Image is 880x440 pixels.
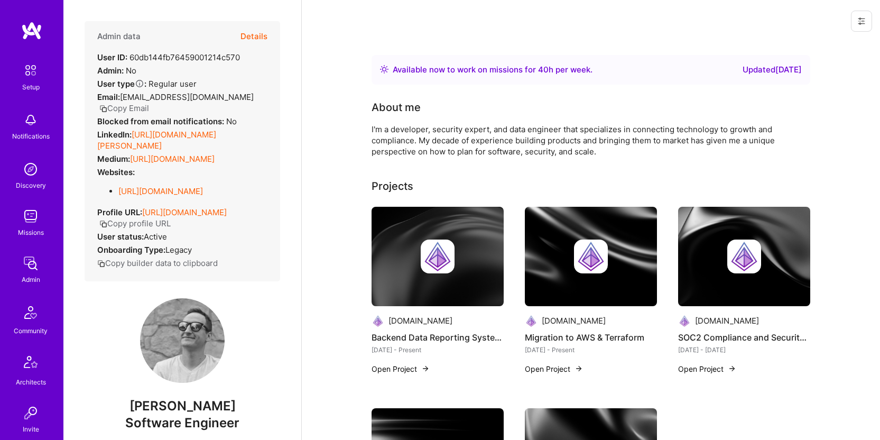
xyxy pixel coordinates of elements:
[421,364,430,373] img: arrow-right
[678,315,691,327] img: Company logo
[421,240,455,273] img: Company logo
[727,240,761,273] img: Company logo
[372,178,413,194] div: Projects
[538,65,549,75] span: 40
[525,363,583,374] button: Open Project
[97,260,105,268] i: icon Copy
[20,402,41,424] img: Invite
[525,344,657,355] div: [DATE] - Present
[574,240,608,273] img: Company logo
[97,130,132,140] strong: LinkedIn:
[97,207,142,217] strong: Profile URL:
[372,363,430,374] button: Open Project
[97,232,144,242] strong: User status:
[20,59,42,81] img: setup
[678,331,810,344] h4: SOC2 Compliance and Security Enhancements
[99,105,107,113] i: icon Copy
[372,344,504,355] div: [DATE] - Present
[97,78,197,89] div: Regular user
[240,21,267,52] button: Details
[542,315,606,326] div: [DOMAIN_NAME]
[120,92,254,102] span: [EMAIL_ADDRESS][DOMAIN_NAME]
[99,220,107,228] i: icon Copy
[20,159,41,180] img: discovery
[14,325,48,336] div: Community
[97,52,240,63] div: 60db144fb76459001214c570
[97,32,141,41] h4: Admin data
[135,79,144,88] i: Help
[575,364,583,373] img: arrow-right
[12,131,50,142] div: Notifications
[743,63,802,76] div: Updated [DATE]
[18,227,44,238] div: Missions
[678,344,810,355] div: [DATE] - [DATE]
[97,92,120,102] strong: Email:
[118,186,203,196] a: [URL][DOMAIN_NAME]
[372,315,384,327] img: Company logo
[97,130,216,151] a: [URL][DOMAIN_NAME][PERSON_NAME]
[97,65,136,76] div: No
[372,207,504,306] img: cover
[165,245,192,255] span: legacy
[23,424,39,435] div: Invite
[728,364,736,373] img: arrow-right
[97,154,130,164] strong: Medium:
[99,103,149,114] button: Copy Email
[99,218,171,229] button: Copy profile URL
[525,331,657,344] h4: Migration to AWS & Terraform
[21,21,42,40] img: logo
[97,167,135,177] strong: Websites:
[97,116,226,126] strong: Blocked from email notifications:
[22,81,40,93] div: Setup
[380,65,388,74] img: Availability
[695,315,759,326] div: [DOMAIN_NAME]
[20,253,41,274] img: admin teamwork
[388,315,452,326] div: [DOMAIN_NAME]
[97,258,218,269] button: Copy builder data to clipboard
[20,109,41,131] img: bell
[372,99,421,115] div: About me
[144,232,167,242] span: Active
[130,154,215,164] a: [URL][DOMAIN_NAME]
[22,274,40,285] div: Admin
[525,207,657,306] img: cover
[393,63,592,76] div: Available now to work on missions for h per week .
[142,207,227,217] a: [URL][DOMAIN_NAME]
[18,351,43,377] img: Architects
[97,79,146,89] strong: User type :
[678,363,736,374] button: Open Project
[525,315,538,327] img: Company logo
[372,124,794,157] div: I'm a developer, security expert, and data engineer that specializes in connecting technology to ...
[97,66,124,76] strong: Admin:
[678,207,810,306] img: cover
[18,300,43,325] img: Community
[20,206,41,227] img: teamwork
[97,116,237,127] div: No
[16,377,46,388] div: Architects
[85,398,280,414] span: [PERSON_NAME]
[97,52,127,62] strong: User ID:
[140,298,225,383] img: User Avatar
[125,415,239,430] span: Software Engineer
[16,180,46,191] div: Discovery
[372,331,504,344] h4: Backend Data Reporting System Migration
[97,245,165,255] strong: Onboarding Type:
